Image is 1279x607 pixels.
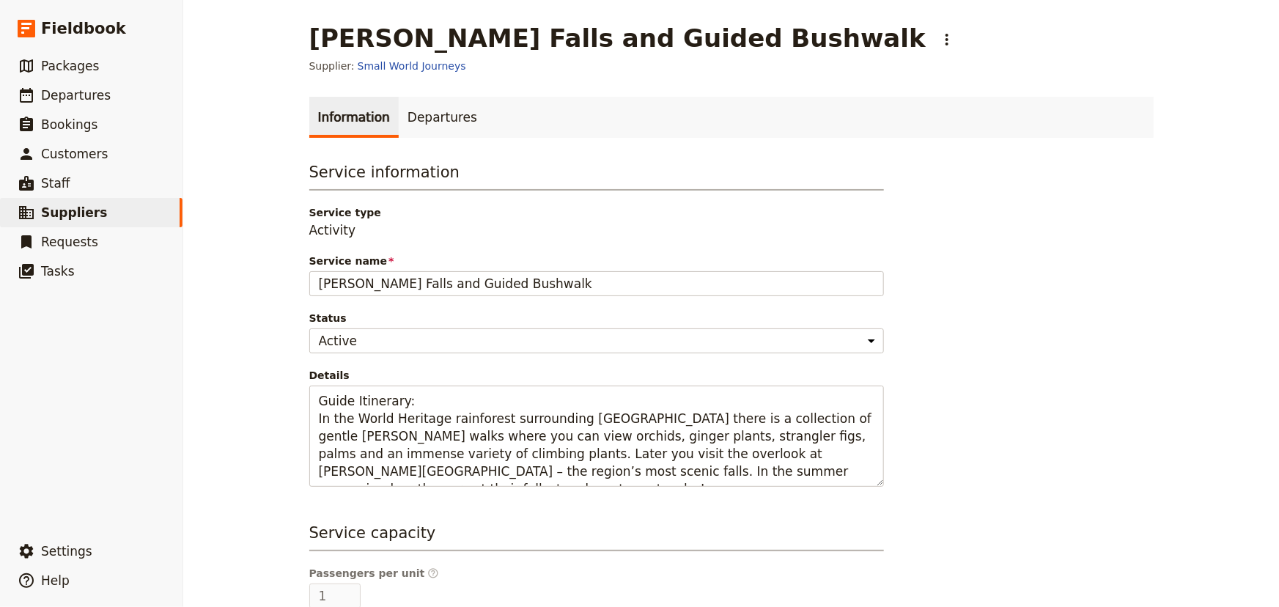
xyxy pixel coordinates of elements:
select: Status [309,328,884,353]
span: Fieldbook [41,18,126,40]
a: Departures [399,97,486,138]
span: Passengers per unit [309,566,440,581]
textarea: Details [309,386,884,487]
span: Supplier: [309,59,355,73]
h1: [PERSON_NAME] Falls and Guided Bushwalk [309,23,926,53]
span: Settings [41,544,92,559]
span: Status [309,311,884,325]
h3: Service information [309,161,884,191]
span: Packages [41,59,99,73]
span: Service name [309,254,884,268]
span: Requests [41,235,98,249]
p: Service type [309,205,884,220]
p: Activity [309,221,884,239]
span: ​ [427,567,439,579]
span: Tasks [41,264,75,279]
span: Departures [41,88,111,103]
span: Staff [41,176,70,191]
button: Actions [935,27,959,52]
a: Small World Journeys [358,59,466,73]
span: Customers [41,147,108,161]
span: Suppliers [41,205,107,220]
span: Help [41,573,70,588]
h3: Service capacity [309,522,884,551]
a: Information [309,97,399,138]
input: Service name [309,271,884,296]
span: Details [309,368,884,383]
span: Bookings [41,117,97,132]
